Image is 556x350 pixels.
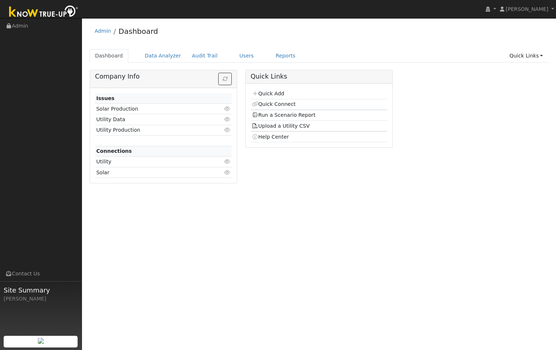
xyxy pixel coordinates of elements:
[95,104,210,114] td: Solar Production
[251,73,388,80] h5: Quick Links
[224,170,231,175] i: Click to view
[252,123,310,129] a: Upload a Utility CSV
[96,148,132,154] strong: Connections
[38,338,44,344] img: retrieve
[4,295,78,303] div: [PERSON_NAME]
[96,95,114,101] strong: Issues
[187,49,223,63] a: Audit Trail
[224,106,231,111] i: Click to view
[95,114,210,125] td: Utility Data
[95,167,210,178] td: Solar
[506,6,548,12] span: [PERSON_NAME]
[4,285,78,295] span: Site Summary
[252,134,289,140] a: Help Center
[252,112,316,118] a: Run a Scenario Report
[224,159,231,164] i: Click to view
[95,28,111,34] a: Admin
[252,91,284,96] a: Quick Add
[90,49,129,63] a: Dashboard
[270,49,301,63] a: Reports
[118,27,158,36] a: Dashboard
[252,101,295,107] a: Quick Connect
[139,49,187,63] a: Data Analyzer
[95,125,210,135] td: Utility Production
[95,156,210,167] td: Utility
[234,49,259,63] a: Users
[224,117,231,122] i: Click to view
[95,73,232,80] h5: Company Info
[504,49,548,63] a: Quick Links
[5,4,82,20] img: Know True-Up
[224,127,231,132] i: Click to view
